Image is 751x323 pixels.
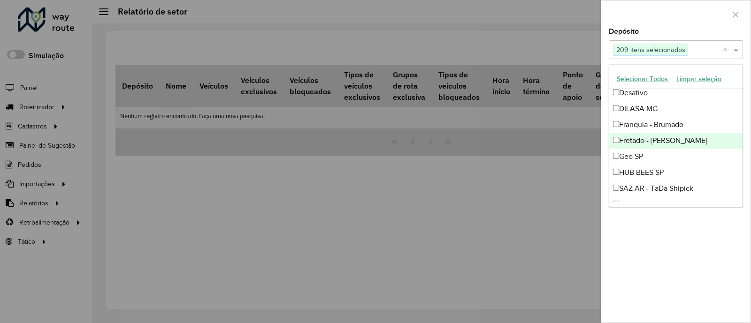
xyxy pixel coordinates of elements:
div: DILASA MG [609,101,743,117]
span: 209 itens selecionados [614,44,688,55]
div: Franquia - Brumado [609,117,743,133]
div: SAZ AR AS Cordoba [609,196,743,212]
label: Depósito [609,26,639,37]
span: Clear all [723,44,731,55]
div: Desativo [609,85,743,101]
button: Limpar seleção [672,72,726,86]
div: HUB BEES SP [609,165,743,180]
div: SAZ AR - TaDa Shipick [609,180,743,196]
button: Selecionar Todos [613,72,672,86]
div: Geo SP [609,149,743,165]
div: Fretado - [PERSON_NAME] [609,133,743,149]
ng-dropdown-panel: Options list [609,64,743,207]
